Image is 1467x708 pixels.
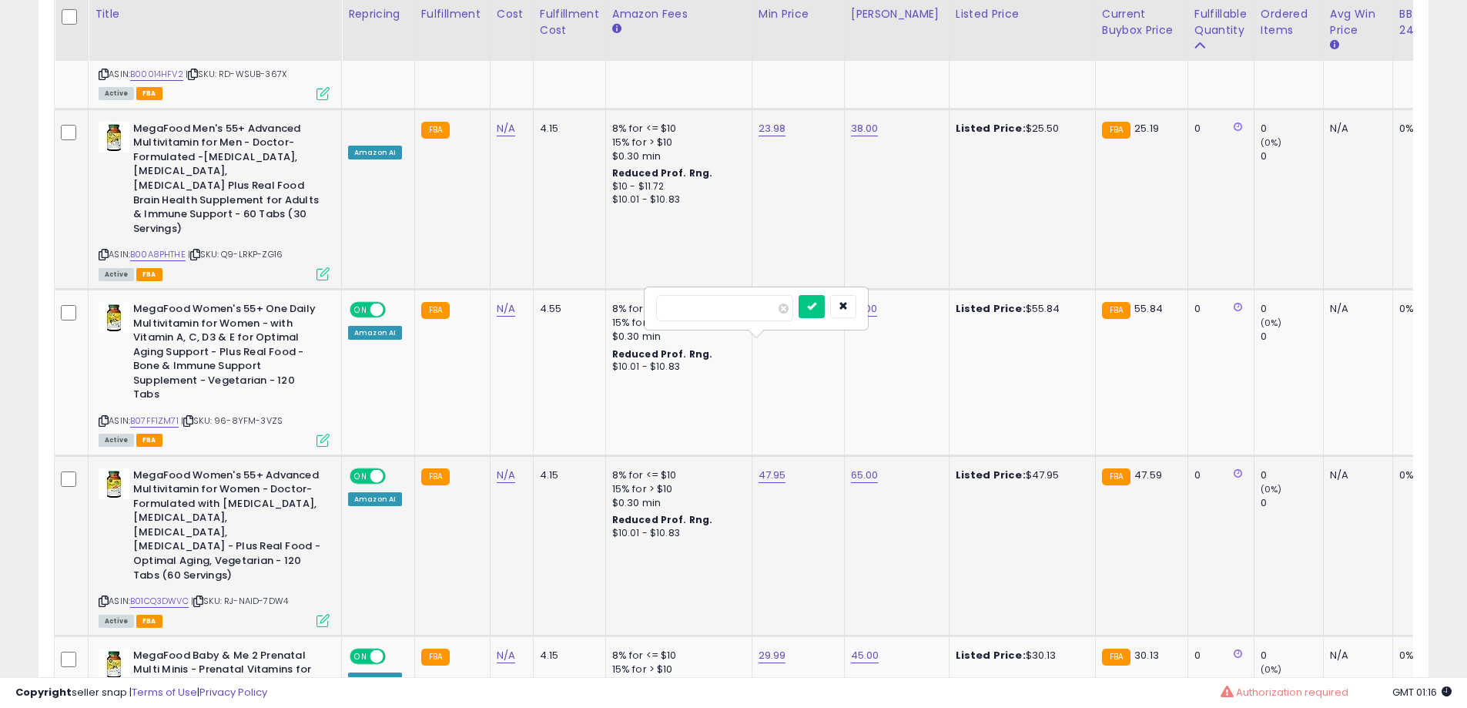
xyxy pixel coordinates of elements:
[956,301,1026,316] b: Listed Price:
[1392,685,1452,700] span: 2025-10-6 01:16 GMT
[1261,317,1282,329] small: (0%)
[759,468,786,483] a: 47.95
[1134,121,1159,136] span: 25.19
[612,316,740,330] div: 15% for > $10
[612,22,621,36] small: Amazon Fees.
[1399,302,1450,316] div: 0%
[1330,122,1381,136] div: N/A
[1330,6,1386,39] div: Avg Win Price
[851,648,879,663] a: 45.00
[421,468,450,485] small: FBA
[956,122,1084,136] div: $25.50
[351,304,370,317] span: ON
[612,180,740,193] div: $10 - $11.72
[497,121,515,136] a: N/A
[99,122,330,279] div: ASIN:
[99,434,134,447] span: All listings currently available for purchase on Amazon
[1399,649,1450,663] div: 0%
[759,648,786,663] a: 29.99
[1261,122,1323,136] div: 0
[188,248,283,260] span: | SKU: Q9-LRKP-ZG16
[181,414,283,427] span: | SKU: 96-8YFM-3VZS
[348,326,402,340] div: Amazon AI
[612,496,740,510] div: $0.30 min
[99,649,129,679] img: 418GmRdWofL._SL40_.jpg
[1134,468,1162,482] span: 47.59
[421,649,450,666] small: FBA
[1261,468,1323,482] div: 0
[1261,496,1323,510] div: 0
[1330,649,1381,663] div: N/A
[133,468,320,587] b: MegaFood Women's 55+ Advanced Multivitamin for Women - Doctor-Formulated with [MEDICAL_DATA], [ME...
[99,302,129,333] img: 41MTlzH1peL._SL40_.jpg
[383,304,408,317] span: OFF
[612,482,740,496] div: 15% for > $10
[759,6,838,22] div: Min Price
[130,248,186,261] a: B00A8PHTHE
[186,68,286,80] span: | SKU: RD-WSUB-367X
[99,122,129,153] img: 41k-GfMcvBL._SL40_.jpg
[1134,648,1159,663] span: 30.13
[136,87,162,100] span: FBA
[1330,39,1339,52] small: Avg Win Price.
[612,527,740,540] div: $10.01 - $10.83
[612,330,740,344] div: $0.30 min
[497,468,515,483] a: N/A
[1261,330,1323,344] div: 0
[540,468,594,482] div: 4.15
[612,361,740,374] div: $10.01 - $10.83
[612,302,740,316] div: 8% for <= $10
[136,434,162,447] span: FBA
[956,649,1084,663] div: $30.13
[95,6,335,22] div: Title
[1330,302,1381,316] div: N/A
[383,649,408,663] span: OFF
[130,595,189,608] a: B01CQ3DWVC
[1261,649,1323,663] div: 0
[99,87,134,100] span: All listings currently available for purchase on Amazon
[1399,122,1450,136] div: 0%
[540,302,594,316] div: 4.55
[1261,6,1317,39] div: Ordered Items
[1102,6,1181,39] div: Current Buybox Price
[612,468,740,482] div: 8% for <= $10
[1194,468,1242,482] div: 0
[351,469,370,482] span: ON
[1261,136,1282,149] small: (0%)
[1102,122,1130,139] small: FBA
[133,122,320,240] b: MegaFood Men's 55+ Advanced Multivitamin for Men - Doctor-Formulated -[MEDICAL_DATA], [MEDICAL_DA...
[99,468,330,626] div: ASIN:
[348,146,402,159] div: Amazon AI
[612,122,740,136] div: 8% for <= $10
[348,492,402,506] div: Amazon AI
[1102,649,1130,666] small: FBA
[759,121,786,136] a: 23.98
[497,301,515,317] a: N/A
[421,122,450,139] small: FBA
[99,468,129,499] img: 41UHWuROuwL._SL40_.jpg
[1194,122,1242,136] div: 0
[956,121,1026,136] b: Listed Price:
[1399,6,1455,39] div: BB Share 24h.
[99,302,330,445] div: ASIN:
[612,513,713,526] b: Reduced Prof. Rng.
[351,649,370,663] span: ON
[540,6,599,39] div: Fulfillment Cost
[1102,468,1130,485] small: FBA
[851,468,879,483] a: 65.00
[851,6,943,22] div: [PERSON_NAME]
[1102,302,1130,319] small: FBA
[421,302,450,319] small: FBA
[99,268,134,281] span: All listings currently available for purchase on Amazon
[348,6,408,22] div: Repricing
[1330,468,1381,482] div: N/A
[191,595,288,607] span: | SKU: RJ-NAID-7DW4
[1194,302,1242,316] div: 0
[497,6,527,22] div: Cost
[199,685,267,700] a: Privacy Policy
[130,68,183,81] a: B00014HFV2
[612,347,713,361] b: Reduced Prof. Rng.
[540,649,594,663] div: 4.15
[136,615,162,628] span: FBA
[1134,301,1163,316] span: 55.84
